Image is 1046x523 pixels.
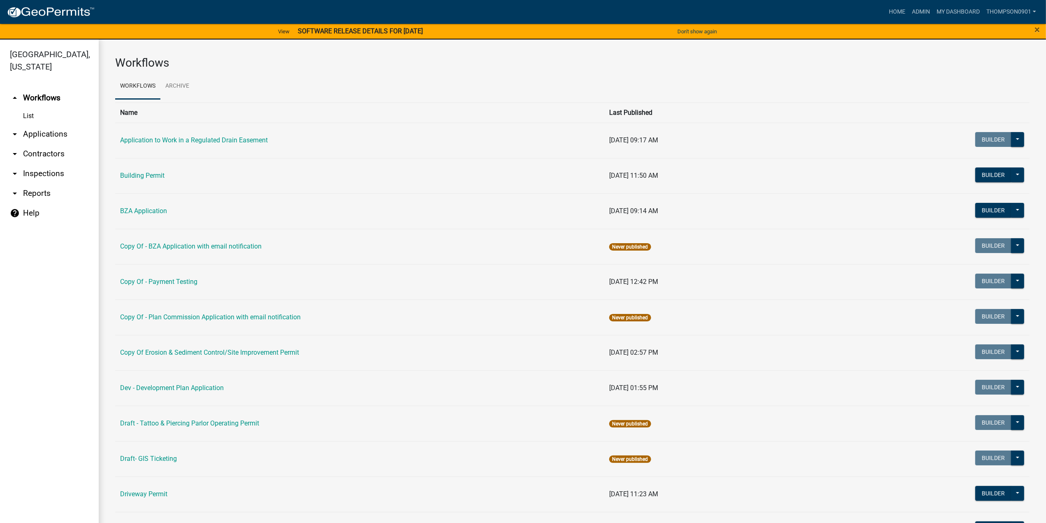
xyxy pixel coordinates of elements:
[609,490,658,498] span: [DATE] 11:23 AM
[604,102,876,123] th: Last Published
[674,25,720,38] button: Don't show again
[1034,24,1040,35] span: ×
[120,419,259,427] a: Draft - Tattoo & Piercing Parlor Operating Permit
[975,380,1011,395] button: Builder
[933,4,983,20] a: My Dashboard
[975,344,1011,359] button: Builder
[275,25,293,38] a: View
[120,455,177,463] a: Draft- GIS Ticketing
[120,384,224,392] a: Dev - Development Plan Application
[609,456,651,463] span: Never published
[609,243,651,251] span: Never published
[120,278,197,286] a: Copy Of - Payment Testing
[886,4,909,20] a: Home
[609,420,651,428] span: Never published
[609,278,658,286] span: [DATE] 12:42 PM
[609,207,658,215] span: [DATE] 09:14 AM
[10,169,20,179] i: arrow_drop_down
[10,208,20,218] i: help
[609,384,658,392] span: [DATE] 01:55 PM
[120,242,262,250] a: Copy Of - BZA Application with email notification
[10,188,20,198] i: arrow_drop_down
[609,136,658,144] span: [DATE] 09:17 AM
[1034,25,1040,35] button: Close
[975,167,1011,182] button: Builder
[609,349,658,356] span: [DATE] 02:57 PM
[975,132,1011,147] button: Builder
[975,203,1011,218] button: Builder
[983,4,1039,20] a: thompson0901
[160,73,194,100] a: Archive
[609,314,651,321] span: Never published
[120,172,165,179] a: Building Permit
[115,73,160,100] a: Workflows
[975,415,1011,430] button: Builder
[120,349,299,356] a: Copy Of Erosion & Sediment Control/Site Improvement Permit
[975,451,1011,465] button: Builder
[120,207,167,215] a: BZA Application
[298,27,423,35] strong: SOFTWARE RELEASE DETAILS FOR [DATE]
[909,4,933,20] a: Admin
[10,129,20,139] i: arrow_drop_down
[10,93,20,103] i: arrow_drop_up
[975,486,1011,501] button: Builder
[115,102,604,123] th: Name
[10,149,20,159] i: arrow_drop_down
[975,238,1011,253] button: Builder
[975,274,1011,288] button: Builder
[120,313,301,321] a: Copy Of - Plan Commission Application with email notification
[975,309,1011,324] button: Builder
[115,56,1030,70] h3: Workflows
[609,172,658,179] span: [DATE] 11:50 AM
[120,490,167,498] a: Driveway Permit
[120,136,268,144] a: Application to Work in a Regulated Drain Easement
